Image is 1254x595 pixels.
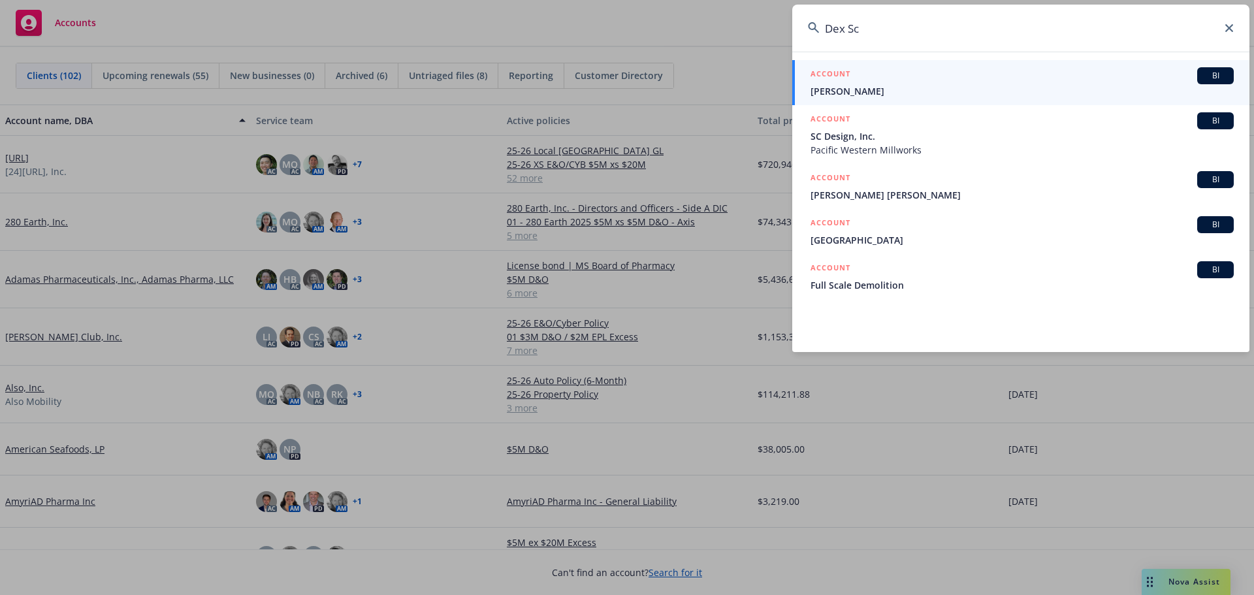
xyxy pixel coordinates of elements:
a: ACCOUNTBISC Design, Inc.Pacific Western Millworks [792,105,1249,164]
span: Pacific Western Millworks [811,143,1234,157]
span: [PERSON_NAME] [811,84,1234,98]
input: Search... [792,5,1249,52]
span: BI [1202,219,1229,231]
h5: ACCOUNT [811,216,850,232]
span: [PERSON_NAME] [PERSON_NAME] [811,188,1234,202]
span: BI [1202,264,1229,276]
span: [GEOGRAPHIC_DATA] [811,233,1234,247]
a: ACCOUNTBI[PERSON_NAME] [PERSON_NAME] [792,164,1249,209]
span: SC Design, Inc. [811,129,1234,143]
h5: ACCOUNT [811,112,850,128]
a: ACCOUNTBI[GEOGRAPHIC_DATA] [792,209,1249,254]
span: BI [1202,115,1229,127]
a: ACCOUNTBIFull Scale Demolition [792,254,1249,299]
h5: ACCOUNT [811,171,850,187]
span: BI [1202,174,1229,185]
span: BI [1202,70,1229,82]
a: ACCOUNTBI[PERSON_NAME] [792,60,1249,105]
h5: ACCOUNT [811,67,850,83]
h5: ACCOUNT [811,261,850,277]
span: Full Scale Demolition [811,278,1234,292]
